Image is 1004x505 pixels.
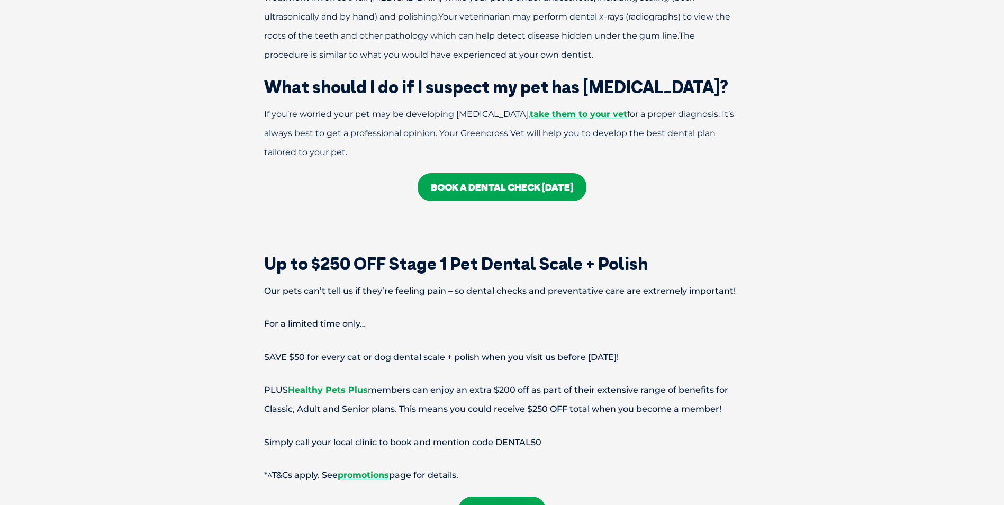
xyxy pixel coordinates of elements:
span: Your veterinarian may perform dental x-rays (radiographs) to view the roots of the teeth and othe... [264,12,730,41]
p: For a limited time only… [227,314,777,333]
p: PLUS members can enjoy an extra $200 off as part of their extensive range of benefits for Classic... [227,381,777,419]
a: take them to your vet [530,109,627,119]
a: BOOK A DENTAL CHECK [DATE] [418,173,586,201]
span: The procedure is similar to what you would have experienced at your own dentist. [264,31,695,60]
a: Healthy Pets Plus [288,385,368,395]
a: promotions [338,470,389,480]
h2: Up to $250 OFF Stage 1 Pet Dental Scale + Polish [227,255,777,272]
p: Our pets can’t tell us if they’re feeling pain – so dental checks and preventative care are extre... [227,282,777,301]
span: What should I do if I suspect my pet has [MEDICAL_DATA]? [264,76,728,97]
p: *^T&Cs apply. See page for details. [227,466,777,485]
p: Simply call your local clinic to book and mention code DENTAL50 [227,433,777,452]
p: SAVE $50 for every cat or dog dental scale + polish when you visit us before [DATE]! [227,348,777,367]
span: If you’re worried your pet may be developing [MEDICAL_DATA], for a proper diagnosis. It’s always ... [264,109,734,157]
